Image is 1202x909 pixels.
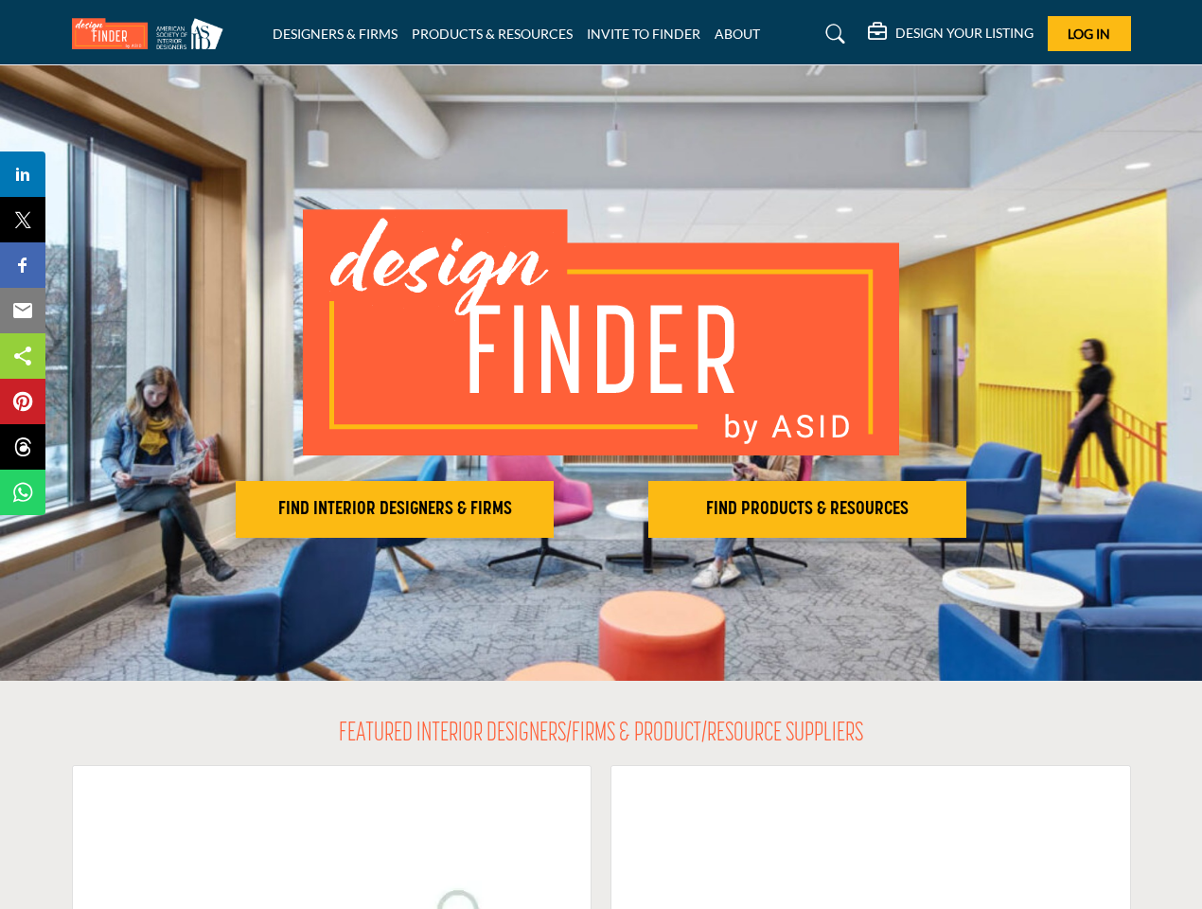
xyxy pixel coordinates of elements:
[72,18,233,49] img: Site Logo
[1048,16,1131,51] button: Log In
[648,481,966,538] button: FIND PRODUCTS & RESOURCES
[895,25,1034,42] h5: DESIGN YOUR LISTING
[241,498,548,521] h2: FIND INTERIOR DESIGNERS & FIRMS
[1068,26,1110,42] span: Log In
[273,26,398,42] a: DESIGNERS & FIRMS
[868,23,1034,45] div: DESIGN YOUR LISTING
[412,26,573,42] a: PRODUCTS & RESOURCES
[339,719,863,751] h2: FEATURED INTERIOR DESIGNERS/FIRMS & PRODUCT/RESOURCE SUPPLIERS
[715,26,760,42] a: ABOUT
[807,19,857,49] a: Search
[587,26,700,42] a: INVITE TO FINDER
[303,209,899,455] img: image
[654,498,961,521] h2: FIND PRODUCTS & RESOURCES
[236,481,554,538] button: FIND INTERIOR DESIGNERS & FIRMS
